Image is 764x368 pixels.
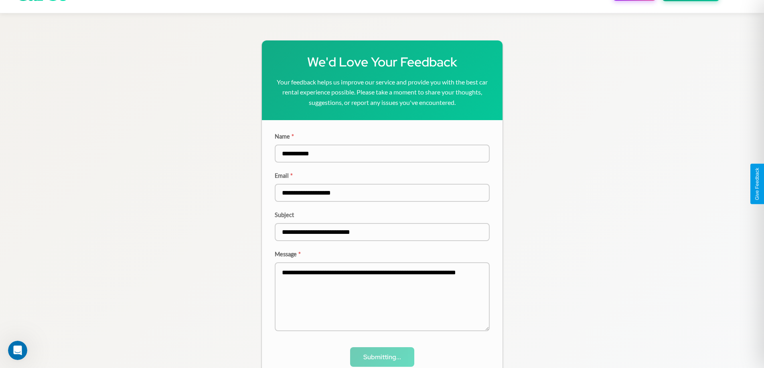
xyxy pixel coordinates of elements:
[8,341,27,360] iframe: Intercom live chat
[275,172,490,179] label: Email
[275,133,490,140] label: Name
[754,168,760,200] div: Give Feedback
[275,211,490,218] label: Subject
[275,53,490,70] h1: We'd Love Your Feedback
[275,251,490,257] label: Message
[275,77,490,108] p: Your feedback helps us improve our service and provide you with the best car rental experience po...
[350,347,414,367] button: Submitting...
